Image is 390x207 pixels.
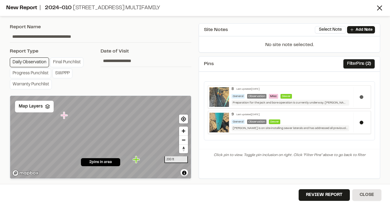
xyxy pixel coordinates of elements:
a: Final Punchlist [50,57,83,67]
span: 2 pins in area [89,159,112,165]
div: Last updated [DATE] [236,113,260,117]
span: Sewer [281,94,292,99]
span: [STREET_ADDRESS] Multifamily [73,6,160,10]
span: Pins [204,60,214,68]
div: Click pin to view. Toggle pin inclusion on right. Click "Filter Pins" above to go back to filter [199,149,380,161]
img: file [209,113,229,132]
a: SWPPP [52,68,72,78]
button: Reset bearing to north [179,144,188,153]
div: Preparation for the jack and bore operation is currently underway. [PERSON_NAME] and his crew are... [231,100,349,106]
div: General [231,94,245,99]
span: Zoom out [179,136,188,144]
button: Zoom in [179,127,188,135]
div: Map marker [61,111,69,119]
div: 9 [231,112,234,117]
div: Last updated [DATE] [236,88,260,91]
img: file [209,87,229,107]
button: Zoom out [179,135,188,144]
div: Map marker [133,156,141,164]
span: 2024-010 [45,6,72,10]
div: 200 ft [164,156,188,163]
div: General [231,119,245,124]
span: Reset bearing to north [179,145,188,153]
span: Misc [269,94,278,99]
button: Toggle attribution [181,169,188,177]
div: Observation [247,119,266,124]
div: Report Type [10,48,101,55]
div: New Report [6,4,375,12]
span: ( 2 ) [365,61,371,67]
button: Select Note [315,26,346,33]
button: Review Report [299,189,350,201]
canvas: Map [10,96,191,179]
div: 8 [231,87,234,92]
button: Find my location [179,115,188,123]
span: Site Notes [204,26,228,33]
button: Close [352,189,381,201]
div: Report Name [10,23,191,31]
p: No site note selected. [199,41,380,52]
div: [PERSON_NAME] is on site installing sewer laterals and has addressed all previously identified in... [231,125,349,131]
span: Sewer [269,119,280,124]
div: Observation [247,94,266,99]
button: FilterPins (2) [343,59,375,69]
div: Date of Visit [101,48,191,55]
p: Add Note [356,27,373,33]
